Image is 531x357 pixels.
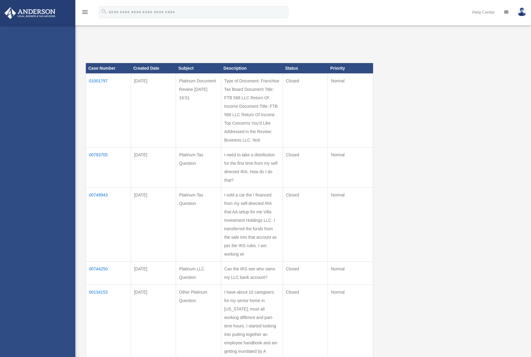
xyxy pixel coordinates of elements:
[131,73,176,147] td: [DATE]
[176,187,221,261] td: Platinum Tax Question
[176,261,221,285] td: Platinum LLC Question
[221,187,283,261] td: I sold a car the I financed from my self-directed IRA that AA setup for me Villa Investment Holdi...
[328,147,373,187] td: Normal
[328,187,373,261] td: Normal
[81,8,89,16] i: menu
[131,187,176,261] td: [DATE]
[221,147,283,187] td: I need to take a distribution for the first time from my self directed IRA. How do I do that?
[221,261,283,285] td: Can the IRS see who owns my LLC bank account?
[283,261,328,285] td: Closed
[283,147,328,187] td: Closed
[3,7,57,19] img: Anderson Advisors Platinum Portal
[328,63,373,73] th: Priority
[86,73,131,147] td: 01001797
[81,11,89,16] a: menu
[221,73,283,147] td: Type of Document: Franchise Tax Board Document Title: FTB 568 LLC Return Of Income Document Title...
[131,261,176,285] td: [DATE]
[221,63,283,73] th: Description
[176,73,221,147] td: Platinum Document Review [DATE] 16:51
[328,73,373,147] td: Normal
[283,187,328,261] td: Closed
[283,63,328,73] th: Status
[86,63,131,73] th: Case Number
[131,63,176,73] th: Created Date
[86,187,131,261] td: 00749943
[517,8,526,16] img: User Pic
[283,73,328,147] td: Closed
[86,261,131,285] td: 00744250
[328,261,373,285] td: Normal
[86,147,131,187] td: 00793705
[101,8,107,15] i: search
[176,63,221,73] th: Subject
[131,147,176,187] td: [DATE]
[176,147,221,187] td: Platinum Tax Question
